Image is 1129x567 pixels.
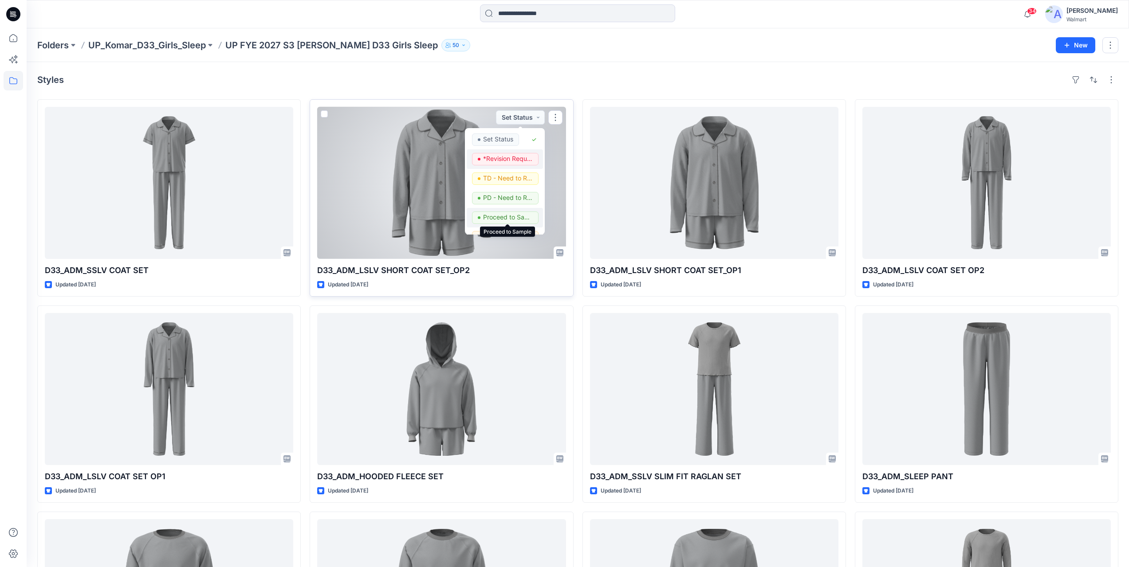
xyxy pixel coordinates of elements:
[55,486,96,496] p: Updated [DATE]
[601,280,641,289] p: Updated [DATE]
[55,280,96,289] p: Updated [DATE]
[873,486,913,496] p: Updated [DATE]
[37,39,69,51] a: Folders
[88,39,206,51] a: UP_Komar_D33_Girls_Sleep
[483,192,533,203] p: PD - Need to Review Cost
[601,486,641,496] p: Updated [DATE]
[328,280,368,289] p: Updated [DATE]
[452,40,459,50] p: 50
[45,264,293,277] p: D33_ADM_SSLV COAT SET
[1056,37,1095,53] button: New
[1027,8,1037,15] span: 34
[1066,16,1118,23] div: Walmart
[317,264,566,277] p: D33_ADM_LSLV SHORT COAT SET_OP2
[45,313,293,465] a: D33_ADM_LSLV COAT SET OP1
[37,74,64,85] h4: Styles
[483,153,533,164] p: *Revision Requested
[483,133,513,145] p: Set Status
[328,486,368,496] p: Updated [DATE]
[590,470,838,483] p: D33_ADM_SSLV SLIM FIT RAGLAN SET
[441,39,470,51] button: 50
[45,107,293,259] a: D33_ADM_SSLV COAT SET
[483,211,533,223] p: Proceed to Sample
[317,107,566,259] a: D33_ADM_LSLV SHORT COAT SET_OP2
[225,39,438,51] p: UP FYE 2027 S3 [PERSON_NAME] D33 Girls Sleep
[862,107,1111,259] a: D33_ADM_LSLV COAT SET OP2
[590,107,838,259] a: D33_ADM_LSLV SHORT COAT SET_OP1
[590,313,838,465] a: D33_ADM_SSLV SLIM FIT RAGLAN SET
[862,264,1111,277] p: D33_ADM_LSLV COAT SET OP2
[483,172,533,184] p: TD - Need to Review
[317,313,566,465] a: D33_ADM_HOODED FLEECE SET
[1045,5,1063,23] img: avatar
[873,280,913,289] p: Updated [DATE]
[590,264,838,277] p: D33_ADM_LSLV SHORT COAT SET_OP1
[1066,5,1118,16] div: [PERSON_NAME]
[862,313,1111,465] a: D33_ADM_SLEEP PANT
[483,231,533,242] p: 3D Working Session - Need to Review
[862,470,1111,483] p: D33_ADM_SLEEP PANT
[317,470,566,483] p: D33_ADM_HOODED FLEECE SET
[45,470,293,483] p: D33_ADM_LSLV COAT SET OP1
